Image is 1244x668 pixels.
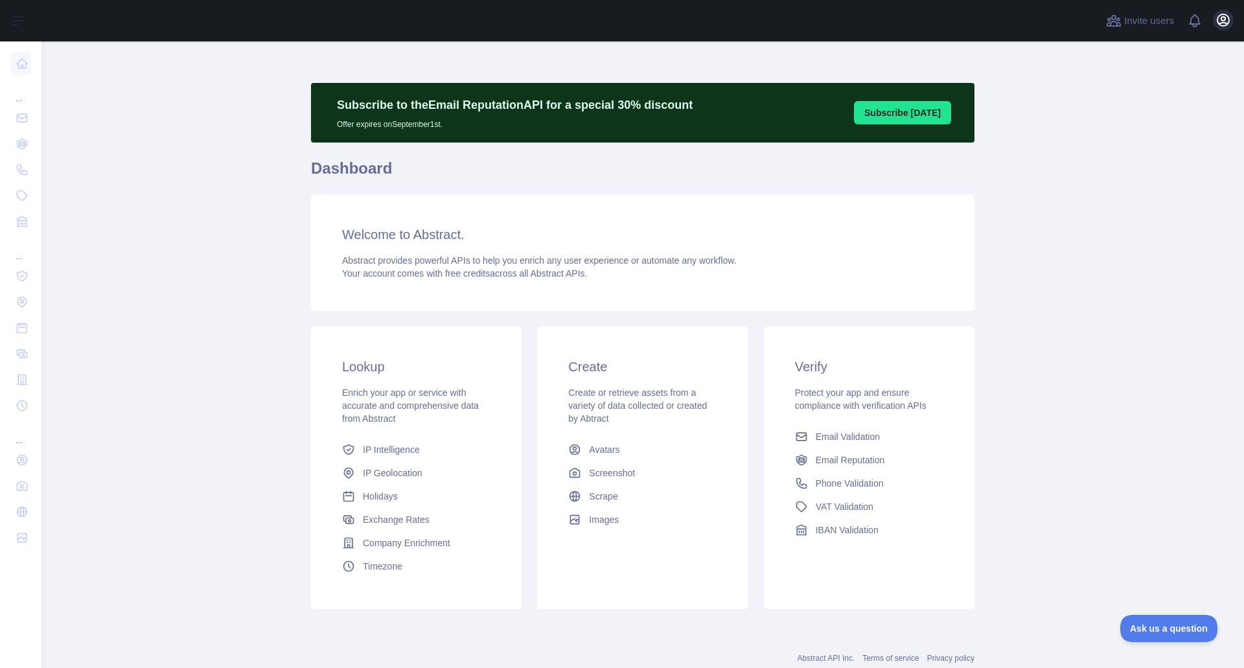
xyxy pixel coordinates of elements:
div: ... [10,420,31,446]
a: Holidays [337,485,496,508]
span: Avatars [589,443,619,456]
h3: Create [568,358,717,376]
a: IP Geolocation [337,461,496,485]
button: Subscribe [DATE] [854,101,951,124]
a: Phone Validation [790,472,949,495]
a: Scrape [563,485,722,508]
h1: Dashboard [311,158,974,189]
a: Email Validation [790,425,949,448]
a: Images [563,508,722,531]
a: IBAN Validation [790,518,949,542]
iframe: Toggle Customer Support [1120,615,1218,642]
a: Privacy policy [927,654,974,663]
h3: Verify [795,358,943,376]
span: Enrich your app or service with accurate and comprehensive data from Abstract [342,387,479,424]
a: Exchange Rates [337,508,496,531]
div: ... [10,236,31,262]
span: Protect your app and ensure compliance with verification APIs [795,387,927,411]
p: Subscribe to the Email Reputation API for a special 30 % discount [337,96,693,114]
span: IP Geolocation [363,466,422,479]
span: Abstract provides powerful APIs to help you enrich any user experience or automate any workflow. [342,255,737,266]
span: Invite users [1124,14,1174,29]
span: Holidays [363,490,398,503]
span: Create or retrieve assets from a variety of data collected or created by Abtract [568,387,707,424]
a: VAT Validation [790,495,949,518]
p: Offer expires on September 1st. [337,114,693,130]
h3: Lookup [342,358,490,376]
a: Email Reputation [790,448,949,472]
span: Exchange Rates [363,513,430,526]
a: Timezone [337,555,496,578]
span: Screenshot [589,466,635,479]
span: IBAN Validation [816,524,879,536]
span: Scrape [589,490,617,503]
a: Avatars [563,438,722,461]
span: Email Validation [816,430,880,443]
span: Images [589,513,619,526]
div: ... [10,78,31,104]
span: Phone Validation [816,477,884,490]
a: Abstract API Inc. [798,654,855,663]
a: Company Enrichment [337,531,496,555]
span: free credits [445,268,490,279]
span: Email Reputation [816,454,885,466]
span: Timezone [363,560,402,573]
button: Invite users [1103,10,1177,31]
h3: Welcome to Abstract. [342,225,943,244]
a: IP Intelligence [337,438,496,461]
a: Screenshot [563,461,722,485]
span: IP Intelligence [363,443,420,456]
span: VAT Validation [816,500,873,513]
span: Company Enrichment [363,536,450,549]
span: Your account comes with across all Abstract APIs. [342,268,587,279]
a: Terms of service [862,654,919,663]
